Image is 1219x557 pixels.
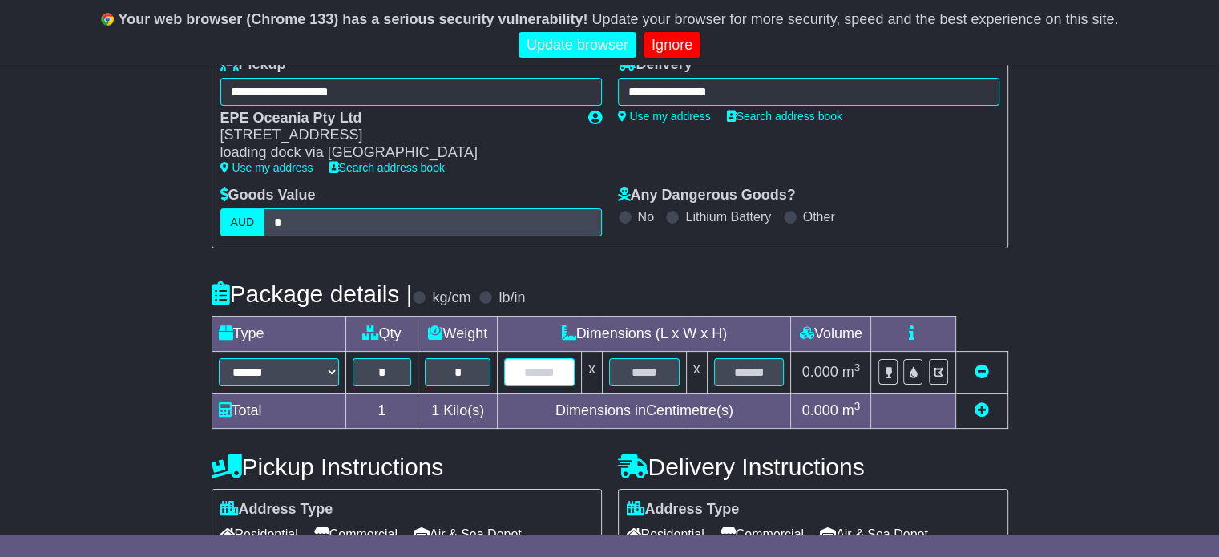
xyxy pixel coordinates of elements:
label: Address Type [627,501,740,519]
label: Any Dangerous Goods? [618,187,796,204]
a: Ignore [644,32,700,59]
label: Other [803,209,835,224]
span: Commercial [721,522,804,547]
h4: Package details | [212,281,413,307]
div: EPE Oceania Pty Ltd [220,110,572,127]
label: Address Type [220,501,333,519]
span: Air & Sea Depot [414,522,522,547]
span: Update your browser for more security, speed and the best experience on this site. [591,11,1118,27]
h4: Pickup Instructions [212,454,602,480]
a: Use my address [618,110,711,123]
label: Lithium Battery [685,209,771,224]
td: Total [212,393,345,428]
label: No [638,209,654,224]
span: 0.000 [802,402,838,418]
label: Goods Value [220,187,316,204]
label: kg/cm [432,289,470,307]
sup: 3 [854,400,861,412]
a: Search address book [329,161,445,174]
td: Dimensions (L x W x H) [498,316,791,351]
td: x [686,351,707,393]
h4: Delivery Instructions [618,454,1008,480]
span: Commercial [314,522,398,547]
a: Add new item [975,402,989,418]
td: Kilo(s) [418,393,498,428]
span: m [842,402,861,418]
td: Volume [791,316,871,351]
label: AUD [220,208,265,236]
span: 0.000 [802,364,838,380]
td: Type [212,316,345,351]
div: [STREET_ADDRESS] [220,127,572,144]
span: Residential [627,522,704,547]
a: Use my address [220,161,313,174]
td: Qty [345,316,418,351]
span: Air & Sea Depot [820,522,928,547]
label: lb/in [498,289,525,307]
span: Residential [220,522,298,547]
a: Search address book [727,110,842,123]
td: Weight [418,316,498,351]
td: Dimensions in Centimetre(s) [498,393,791,428]
td: x [581,351,602,393]
td: 1 [345,393,418,428]
span: 1 [431,402,439,418]
div: loading dock via [GEOGRAPHIC_DATA] [220,144,572,162]
a: Remove this item [975,364,989,380]
a: Update browser [519,32,636,59]
sup: 3 [854,361,861,373]
span: m [842,364,861,380]
b: Your web browser (Chrome 133) has a serious security vulnerability! [119,11,588,27]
